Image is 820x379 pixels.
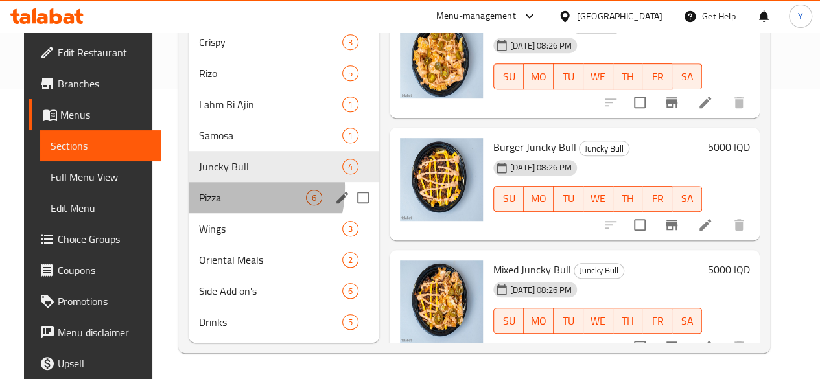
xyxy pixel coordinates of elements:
button: FR [642,186,672,212]
button: delete [723,209,755,240]
span: WE [589,189,608,208]
span: Oriental Meals [199,252,342,268]
span: Lahm Bi Ajin [199,97,342,112]
button: delete [723,87,755,118]
button: TU [554,63,583,89]
a: Upsell [29,348,161,379]
div: Side Add on's [199,283,342,299]
span: 3 [343,223,358,235]
span: Promotions [58,293,150,309]
a: Coupons [29,255,161,286]
span: Upsell [58,356,150,371]
img: Spicy Juncky Bull [400,16,483,98]
div: Juncky Bull4 [189,151,379,182]
span: Rizo [199,65,342,81]
button: SU [493,308,524,334]
span: Select to update [626,333,653,360]
span: Juncky Bull [580,141,629,156]
a: Promotions [29,286,161,317]
span: FR [648,67,667,86]
span: 5 [343,67,358,80]
div: [GEOGRAPHIC_DATA] [577,9,662,23]
a: Edit Restaurant [29,37,161,68]
span: Edit Menu [51,200,150,216]
div: Wings [199,221,342,236]
a: Edit menu item [697,95,713,110]
div: items [342,128,358,143]
img: Burger Juncky Bull [400,138,483,221]
button: MO [524,308,554,334]
span: Juncky Bull [574,263,624,278]
a: Edit menu item [697,217,713,233]
span: Mixed Juncky Bull [493,260,571,279]
span: Pizza [199,190,306,205]
span: 6 [307,192,322,204]
div: Drinks [199,314,342,330]
span: Select to update [626,211,653,238]
span: Edit Restaurant [58,45,150,60]
div: items [342,252,358,268]
div: Rizo5 [189,58,379,89]
span: Samosa [199,128,342,143]
button: Branch-specific-item [656,209,687,240]
button: SA [672,63,702,89]
div: Oriental Meals2 [189,244,379,275]
a: Menu disclaimer [29,317,161,348]
a: Edit menu item [697,339,713,354]
span: WE [589,312,608,330]
span: Crispy [199,34,342,50]
div: Side Add on's6 [189,275,379,306]
a: Menus [29,99,161,130]
span: SU [499,189,519,208]
span: 1 [343,98,358,111]
div: Drinks5 [189,306,379,338]
span: TU [559,67,578,86]
div: items [342,314,358,330]
button: WE [583,186,613,212]
span: MO [529,189,548,208]
div: items [342,65,358,81]
span: [DATE] 08:26 PM [505,40,577,52]
span: TH [618,67,638,86]
button: SA [672,186,702,212]
span: [DATE] 08:26 PM [505,284,577,296]
span: Menu disclaimer [58,325,150,340]
button: TU [554,308,583,334]
button: Branch-specific-item [656,87,687,118]
span: Juncky Bull [199,159,342,174]
div: Crispy3 [189,27,379,58]
div: items [342,283,358,299]
span: MO [529,67,548,86]
h6: 5000 IQD [707,260,749,279]
button: TH [613,186,643,212]
a: Branches [29,68,161,99]
span: Branches [58,76,150,91]
span: Select to update [626,89,653,116]
a: Edit Menu [40,192,161,224]
span: FR [648,189,667,208]
span: 5 [343,316,358,328]
span: Choice Groups [58,231,150,247]
div: Menu-management [436,8,516,24]
a: Sections [40,130,161,161]
span: Burger Juncky Bull [493,137,576,157]
button: FR [642,308,672,334]
span: SA [677,189,697,208]
span: Coupons [58,262,150,278]
span: TH [618,189,638,208]
div: Samosa1 [189,120,379,151]
h6: 5000 IQD [707,138,749,156]
span: TH [618,312,638,330]
button: FR [642,63,672,89]
span: MO [529,312,548,330]
span: 4 [343,161,358,173]
button: Branch-specific-item [656,331,687,362]
span: TU [559,189,578,208]
div: Juncky Bull [579,141,629,156]
button: MO [524,63,554,89]
div: items [342,97,358,112]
